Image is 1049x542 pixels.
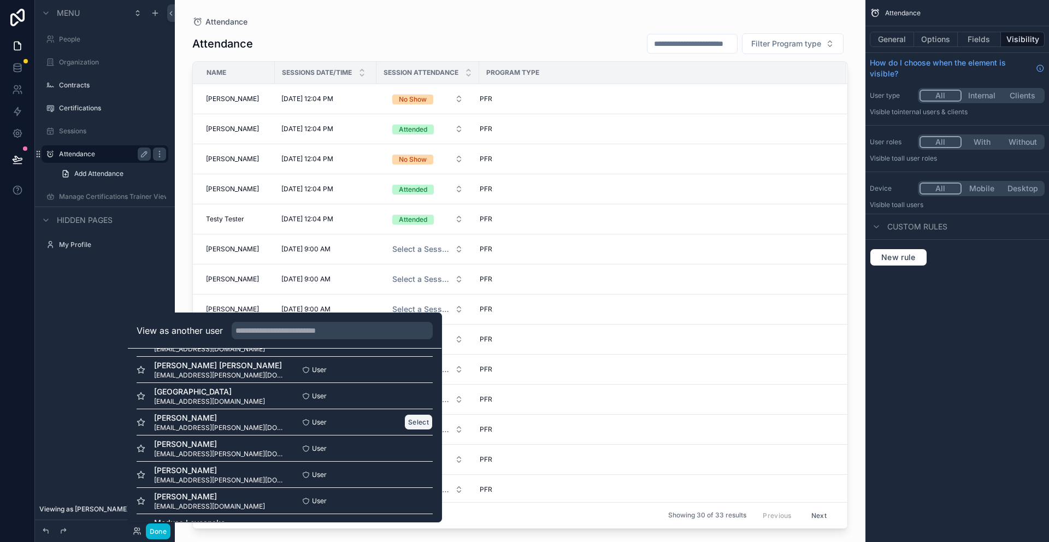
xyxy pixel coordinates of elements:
[39,505,129,514] span: Viewing as [PERSON_NAME]
[898,108,968,116] span: Internal users & clients
[137,324,223,337] h2: View as another user
[57,8,80,19] span: Menu
[154,345,265,354] span: [EMAIL_ADDRESS][DOMAIN_NAME]
[154,450,285,458] span: [EMAIL_ADDRESS][PERSON_NAME][DOMAIN_NAME]
[962,90,1003,102] button: Internal
[59,58,166,67] label: Organization
[870,91,914,100] label: User type
[154,386,265,397] span: [GEOGRAPHIC_DATA]
[74,169,123,178] span: Add Attendance
[59,240,166,249] label: My Profile
[59,81,166,90] label: Contracts
[920,182,962,195] button: All
[154,439,285,450] span: [PERSON_NAME]
[154,413,285,423] span: [PERSON_NAME]
[57,215,113,226] span: Hidden pages
[59,192,166,201] label: Manage Certifications Trainer View
[207,68,226,77] span: Name
[312,444,327,453] span: User
[154,502,265,511] span: [EMAIL_ADDRESS][DOMAIN_NAME]
[898,201,923,209] span: all users
[898,154,937,162] span: All user roles
[914,32,958,47] button: Options
[877,252,920,262] span: New rule
[59,150,146,158] label: Attendance
[55,165,168,182] a: Add Attendance
[154,476,285,485] span: [EMAIL_ADDRESS][PERSON_NAME][DOMAIN_NAME]
[870,154,1045,163] p: Visible to
[920,90,962,102] button: All
[870,201,1045,209] p: Visible to
[282,68,352,77] span: Sessions Date/Time
[958,32,1001,47] button: Fields
[312,418,327,427] span: User
[312,366,327,374] span: User
[312,392,327,400] span: User
[887,221,947,232] span: Custom rules
[154,360,285,371] span: [PERSON_NAME] [PERSON_NAME]
[870,108,1045,116] p: Visible to
[804,507,834,524] button: Next
[1002,136,1043,148] button: Without
[59,127,166,135] label: Sessions
[154,517,285,528] span: Medusa Lovesnake
[154,465,285,476] span: [PERSON_NAME]
[404,414,433,430] button: Select
[486,68,539,77] span: Program type
[312,470,327,479] span: User
[962,136,1003,148] button: With
[1002,182,1043,195] button: Desktop
[870,57,1045,79] a: How do I choose when the element is visible?
[962,182,1003,195] button: Mobile
[154,423,285,432] span: [EMAIL_ADDRESS][PERSON_NAME][DOMAIN_NAME]
[59,104,166,113] label: Certifications
[312,497,327,505] span: User
[1002,90,1043,102] button: Clients
[1001,32,1045,47] button: Visibility
[870,57,1032,79] span: How do I choose when the element is visible?
[870,184,914,193] label: Device
[384,68,458,77] span: Session Attendance
[885,9,921,17] span: Attendance
[154,371,285,380] span: [EMAIL_ADDRESS][PERSON_NAME][DOMAIN_NAME]
[870,32,914,47] button: General
[668,511,746,520] span: Showing 30 of 33 results
[146,523,170,539] button: Done
[870,249,927,266] button: New rule
[870,138,914,146] label: User roles
[920,136,962,148] button: All
[154,491,265,502] span: [PERSON_NAME]
[59,35,166,44] label: People
[154,397,265,406] span: [EMAIL_ADDRESS][DOMAIN_NAME]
